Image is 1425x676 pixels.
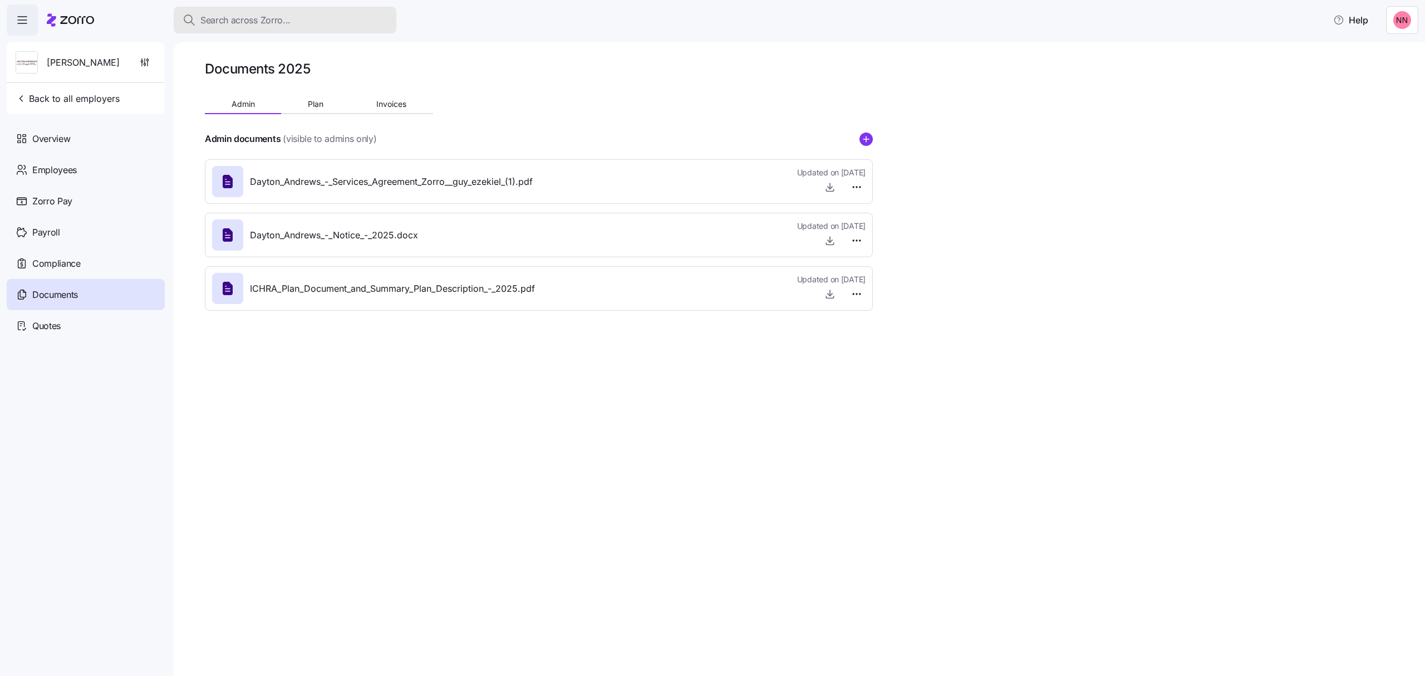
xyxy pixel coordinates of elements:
[47,56,120,70] span: [PERSON_NAME]
[32,226,60,239] span: Payroll
[1333,13,1368,27] span: Help
[16,52,37,74] img: Employer logo
[797,274,866,285] span: Updated on [DATE]
[32,163,77,177] span: Employees
[7,279,165,310] a: Documents
[7,217,165,248] a: Payroll
[1324,9,1377,31] button: Help
[1393,11,1411,29] img: 37cb906d10cb440dd1cb011682786431
[32,132,70,146] span: Overview
[250,228,418,242] span: Dayton_Andrews_-_Notice_-_2025.docx
[859,133,873,146] svg: add icon
[7,154,165,185] a: Employees
[797,167,866,178] span: Updated on [DATE]
[32,194,72,208] span: Zorro Pay
[32,257,81,271] span: Compliance
[283,132,376,146] span: (visible to admins only)
[376,100,406,108] span: Invoices
[174,7,396,33] button: Search across Zorro...
[250,175,533,189] span: Dayton_Andrews_-_Services_Agreement_Zorro__guy_ezekiel_(1).pdf
[7,248,165,279] a: Compliance
[797,221,866,232] span: Updated on [DATE]
[32,319,61,333] span: Quotes
[200,13,291,27] span: Search across Zorro...
[32,288,78,302] span: Documents
[16,92,120,105] span: Back to all employers
[232,100,255,108] span: Admin
[250,282,535,296] span: ICHRA_Plan_Document_and_Summary_Plan_Description_-_2025.pdf
[308,100,323,108] span: Plan
[205,60,310,77] h1: Documents 2025
[205,133,281,145] h4: Admin documents
[7,310,165,341] a: Quotes
[7,185,165,217] a: Zorro Pay
[11,87,124,110] button: Back to all employers
[7,123,165,154] a: Overview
